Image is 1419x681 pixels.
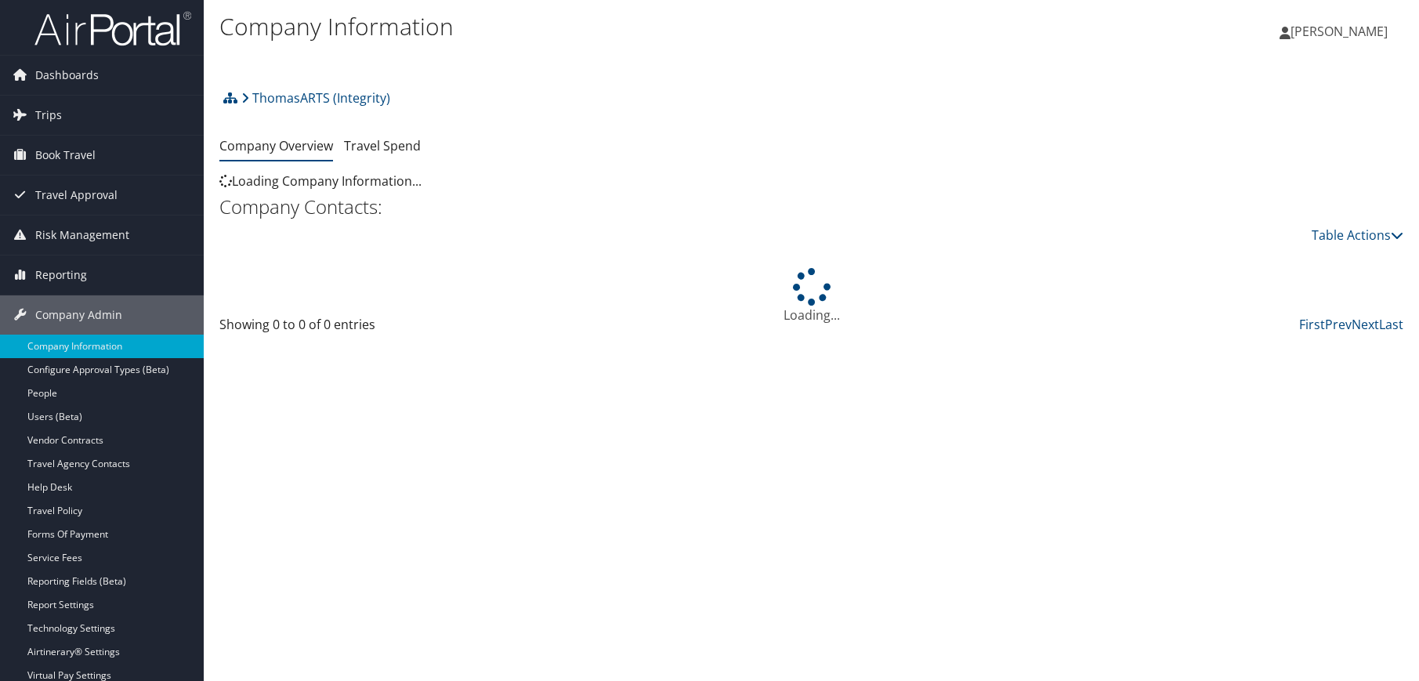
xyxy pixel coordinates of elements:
[1352,316,1379,333] a: Next
[219,172,422,190] span: Loading Company Information...
[35,255,87,295] span: Reporting
[219,315,498,342] div: Showing 0 to 0 of 0 entries
[219,10,1008,43] h1: Company Information
[35,56,99,95] span: Dashboards
[219,194,1403,220] h2: Company Contacts:
[35,295,122,335] span: Company Admin
[1280,8,1403,55] a: [PERSON_NAME]
[35,136,96,175] span: Book Travel
[1299,316,1325,333] a: First
[35,96,62,135] span: Trips
[1312,226,1403,244] a: Table Actions
[241,82,390,114] a: ThomasARTS (Integrity)
[1290,23,1388,40] span: [PERSON_NAME]
[1379,316,1403,333] a: Last
[1325,316,1352,333] a: Prev
[34,10,191,47] img: airportal-logo.png
[35,216,129,255] span: Risk Management
[344,137,421,154] a: Travel Spend
[35,176,118,215] span: Travel Approval
[219,268,1403,324] div: Loading...
[219,137,333,154] a: Company Overview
